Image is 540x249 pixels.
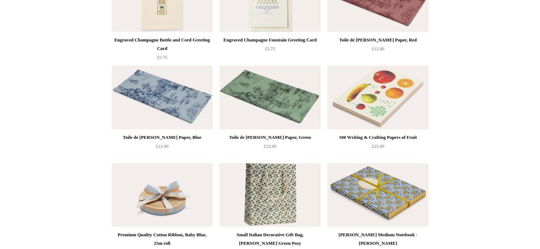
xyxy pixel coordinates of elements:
a: 100 Writing & Crafting Papers of Fruit £25.00 [327,133,428,162]
div: Engraved Champagne Bottle and Cord Greeting Card [114,36,211,53]
a: Toile de Jouy Tissue Paper, Green Toile de Jouy Tissue Paper, Green [219,66,320,129]
a: Engraved Champagne Bottle and Cord Greeting Card £5.75 [112,36,213,65]
a: Toile de Jouy Tissue Paper, Blue Toile de Jouy Tissue Paper, Blue [112,66,213,129]
span: £5.75 [265,46,275,51]
span: £5.75 [157,55,167,60]
span: £12.00 [372,46,384,51]
div: Small Italian Decorative Gift Bag, [PERSON_NAME] Green Posy [221,231,318,248]
img: Toile de Jouy Tissue Paper, Blue [112,66,213,129]
img: Antoinette Poisson Medium Notebook - Tison [327,163,428,227]
a: Engraved Champagne Fountain Greeting Card £5.75 [219,36,320,65]
a: Toile de [PERSON_NAME] Paper, Red £12.00 [327,36,428,65]
a: Toile de [PERSON_NAME] Paper, Blue £12.00 [112,133,213,162]
div: 100 Writing & Crafting Papers of Fruit [329,133,426,142]
a: Small Italian Decorative Gift Bag, Remondini Green Posy Small Italian Decorative Gift Bag, Remond... [219,163,320,227]
div: Toile de [PERSON_NAME] Paper, Green [221,133,318,142]
a: 100 Writing & Crafting Papers of Fruit 100 Writing & Crafting Papers of Fruit [327,66,428,129]
img: 100 Writing & Crafting Papers of Fruit [327,66,428,129]
span: £12.00 [156,143,169,149]
div: Toile de [PERSON_NAME] Paper, Blue [114,133,211,142]
div: [PERSON_NAME] Medium Notebook - [PERSON_NAME] [329,231,426,248]
div: Premium Quality Cotton Ribbon, Baby Blue, 25m roll [114,231,211,248]
span: £25.00 [372,143,384,149]
a: Premium Quality Cotton Ribbon, Baby Blue, 25m roll Premium Quality Cotton Ribbon, Baby Blue, 25m ... [112,163,213,227]
div: Toile de [PERSON_NAME] Paper, Red [329,36,426,44]
a: Toile de [PERSON_NAME] Paper, Green £12.00 [219,133,320,162]
a: Antoinette Poisson Medium Notebook - Tison Antoinette Poisson Medium Notebook - Tison [327,163,428,227]
img: Premium Quality Cotton Ribbon, Baby Blue, 25m roll [112,163,213,227]
img: Small Italian Decorative Gift Bag, Remondini Green Posy [219,163,320,227]
span: £12.00 [264,143,277,149]
div: Engraved Champagne Fountain Greeting Card [221,36,318,44]
img: Toile de Jouy Tissue Paper, Green [219,66,320,129]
